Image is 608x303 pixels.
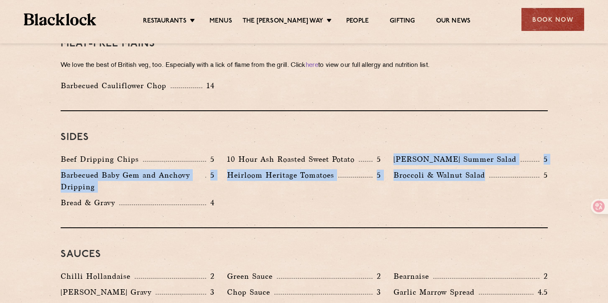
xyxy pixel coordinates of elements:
[539,154,548,165] p: 5
[393,169,489,181] p: Broccoli & Walnut Salad
[393,153,521,165] p: [PERSON_NAME] Summer Salad
[227,270,277,282] p: Green Sauce
[436,17,471,26] a: Our News
[206,271,215,282] p: 2
[61,197,119,209] p: Bread & Gravy
[534,287,548,298] p: 4.5
[206,197,215,208] p: 4
[61,249,548,260] h3: Sauces
[393,270,433,282] p: Bearnaise
[202,80,215,91] p: 14
[61,169,205,193] p: Barbecued Baby Gem and Anchovy Dripping
[373,170,381,181] p: 5
[390,17,415,26] a: Gifting
[206,287,215,298] p: 3
[61,38,548,49] h3: Meat-Free mains
[227,153,359,165] p: 10 Hour Ash Roasted Sweet Potato
[61,60,548,71] p: We love the best of British veg, too. Especially with a lick of flame from the grill. Click to vi...
[346,17,369,26] a: People
[206,154,215,165] p: 5
[393,286,479,298] p: Garlic Marrow Spread
[373,154,381,165] p: 5
[61,132,548,143] h3: Sides
[373,271,381,282] p: 2
[306,62,318,69] a: here
[61,270,135,282] p: Chilli Hollandaise
[209,17,232,26] a: Menus
[243,17,323,26] a: The [PERSON_NAME] Way
[206,170,215,181] p: 5
[521,8,584,31] div: Book Now
[61,80,171,92] p: Barbecued Cauliflower Chop
[373,287,381,298] p: 3
[539,170,548,181] p: 5
[61,286,156,298] p: [PERSON_NAME] Gravy
[61,153,143,165] p: Beef Dripping Chips
[227,169,338,181] p: Heirloom Heritage Tomatoes
[24,13,96,25] img: BL_Textured_Logo-footer-cropped.svg
[539,271,548,282] p: 2
[143,17,186,26] a: Restaurants
[227,286,274,298] p: Chop Sauce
